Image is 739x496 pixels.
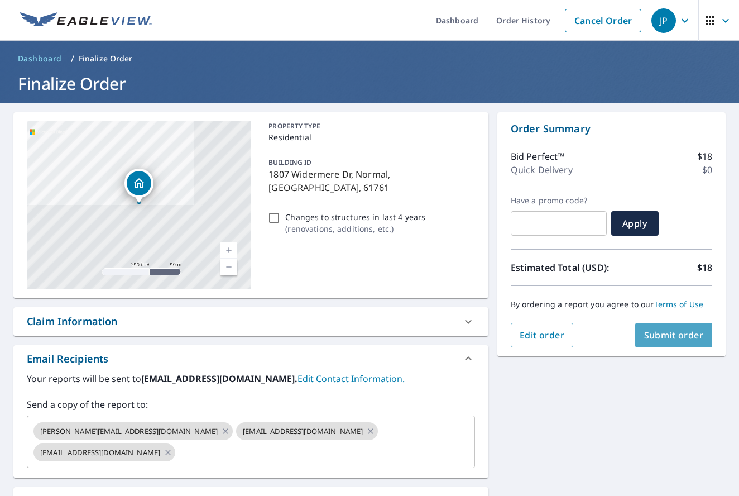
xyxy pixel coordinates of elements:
p: Finalize Order [79,53,133,64]
button: Submit order [635,323,713,347]
div: Dropped pin, building 1, Residential property, 1807 Widermere Dr Normal, IL 61761 [124,169,153,203]
span: Submit order [644,329,704,341]
label: Have a promo code? [511,195,607,206]
button: Edit order [511,323,574,347]
span: [EMAIL_ADDRESS][DOMAIN_NAME] [33,447,167,458]
p: $0 [702,163,712,177]
span: [EMAIL_ADDRESS][DOMAIN_NAME] [236,426,369,437]
div: Email Recipients [13,345,488,372]
span: Apply [620,217,650,230]
a: Cancel Order [565,9,641,32]
p: $18 [697,261,712,274]
img: EV Logo [20,12,152,29]
a: Current Level 17, Zoom Out [220,259,237,275]
b: [EMAIL_ADDRESS][DOMAIN_NAME]. [141,373,297,385]
nav: breadcrumb [13,50,726,68]
label: Send a copy of the report to: [27,398,475,411]
li: / [71,52,74,65]
div: Email Recipients [27,351,108,366]
span: Dashboard [18,53,62,64]
p: Changes to structures in last 4 years [285,211,425,223]
a: EditContactInfo [297,373,405,385]
label: Your reports will be sent to [27,372,475,385]
p: Quick Delivery [511,163,573,177]
div: [PERSON_NAME][EMAIL_ADDRESS][DOMAIN_NAME] [33,422,233,440]
p: Bid Perfect™ [511,150,565,163]
span: Edit order [520,329,565,341]
h1: Finalize Order [13,72,726,95]
p: Estimated Total (USD): [511,261,612,274]
a: Current Level 17, Zoom In [220,242,237,259]
div: JP [651,8,676,33]
a: Terms of Use [654,299,704,309]
a: Dashboard [13,50,66,68]
div: Claim Information [13,307,488,336]
div: [EMAIL_ADDRESS][DOMAIN_NAME] [236,422,378,440]
p: $18 [697,150,712,163]
p: By ordering a report you agree to our [511,299,712,309]
button: Apply [611,211,659,236]
p: PROPERTY TYPE [268,121,470,131]
p: Residential [268,131,470,143]
p: ( renovations, additions, etc. ) [285,223,425,235]
p: Order Summary [511,121,712,136]
p: BUILDING ID [268,158,311,167]
div: [EMAIL_ADDRESS][DOMAIN_NAME] [33,443,175,461]
p: 1807 Widermere Dr, Normal, [GEOGRAPHIC_DATA], 61761 [268,168,470,194]
span: [PERSON_NAME][EMAIL_ADDRESS][DOMAIN_NAME] [33,426,224,437]
div: Claim Information [27,314,118,329]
